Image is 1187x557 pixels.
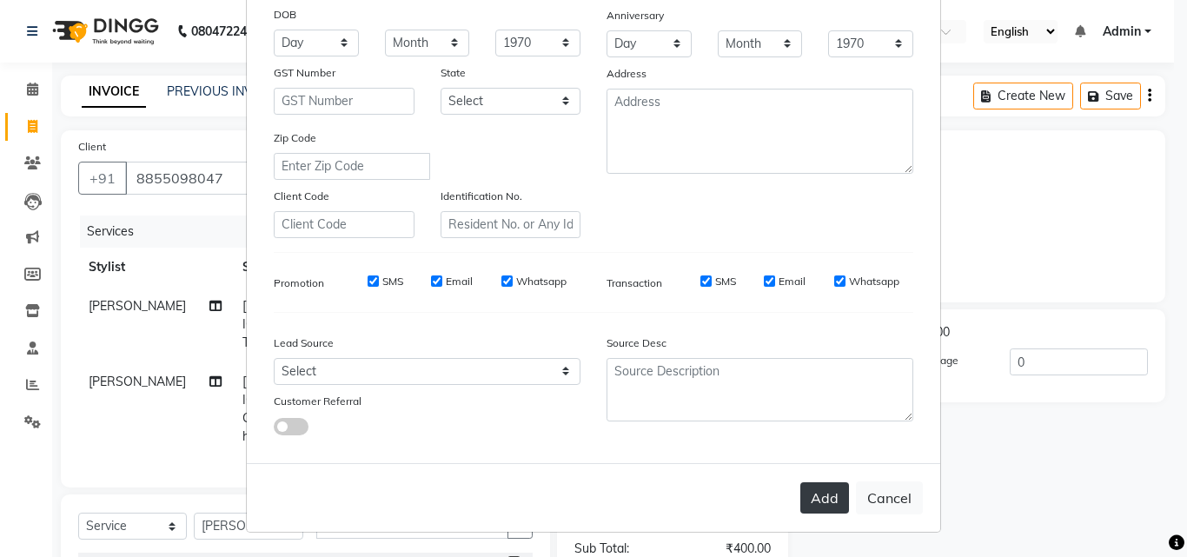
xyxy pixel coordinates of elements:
input: Resident No. or Any Id [441,211,581,238]
label: State [441,65,466,81]
label: Lead Source [274,335,334,351]
label: Customer Referral [274,394,361,409]
label: SMS [715,274,736,289]
input: Client Code [274,211,414,238]
label: DOB [274,7,296,23]
input: Enter Zip Code [274,153,430,180]
label: Zip Code [274,130,316,146]
label: Email [779,274,806,289]
button: Cancel [856,481,923,514]
label: Source Desc [607,335,666,351]
label: Address [607,66,647,82]
label: Whatsapp [849,274,899,289]
label: GST Number [274,65,335,81]
label: SMS [382,274,403,289]
label: Promotion [274,275,324,291]
label: Identification No. [441,189,522,204]
label: Client Code [274,189,329,204]
label: Whatsapp [516,274,567,289]
label: Anniversary [607,8,664,23]
label: Email [446,274,473,289]
button: Add [800,482,849,514]
label: Transaction [607,275,662,291]
input: GST Number [274,88,414,115]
